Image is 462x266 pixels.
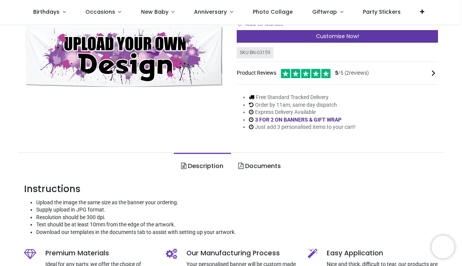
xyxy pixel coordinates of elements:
[36,199,438,207] li: Upload the image the same size as the banner your ordering.
[45,248,154,258] h5: Premium Materials
[249,94,356,101] li: Free Standard Tracked Delivery
[253,8,293,16] span: Photo Collage
[316,32,359,40] span: Customise Now!
[255,117,342,123] a: 3 FOR 2 ON BANNERS & GIFT WRAP
[231,153,288,179] a: Documents
[312,8,337,16] span: Giftwrap
[36,206,438,214] li: Supply upload in JPG format.
[24,183,438,195] h3: Instructions
[335,70,338,76] span: 5
[327,248,438,258] h5: Easy Application
[85,8,115,16] span: Occasions
[36,221,438,229] li: Text should be at least 10mm from the edge of the artwork.
[335,69,369,77] span: /5 ( 2 reviews)
[237,68,438,78] div: Product Reviews
[363,8,401,16] span: Party Stickers
[249,109,356,116] li: Express Delivery Available
[141,8,168,16] span: New Baby
[432,236,454,258] iframe: Brevo live chat
[174,153,231,179] a: Description
[24,26,225,87] img: Custom Banner Printing - Upload Your Own Design - Size 1 - Traditional Banner
[36,229,438,236] li: Download our templates in the documents tab to assist with setting up your artwork.
[249,123,356,131] li: Just add 3 personalised items to your cart!
[249,101,356,109] li: Order by 11am, same day dispatch
[237,47,273,58] div: SKU: BN-03159
[33,8,59,16] span: Birthdays
[194,8,227,16] span: Anniversary
[186,248,296,258] h5: Our Manufacturing Process
[36,214,438,221] li: Resolution should be 300 dpi.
